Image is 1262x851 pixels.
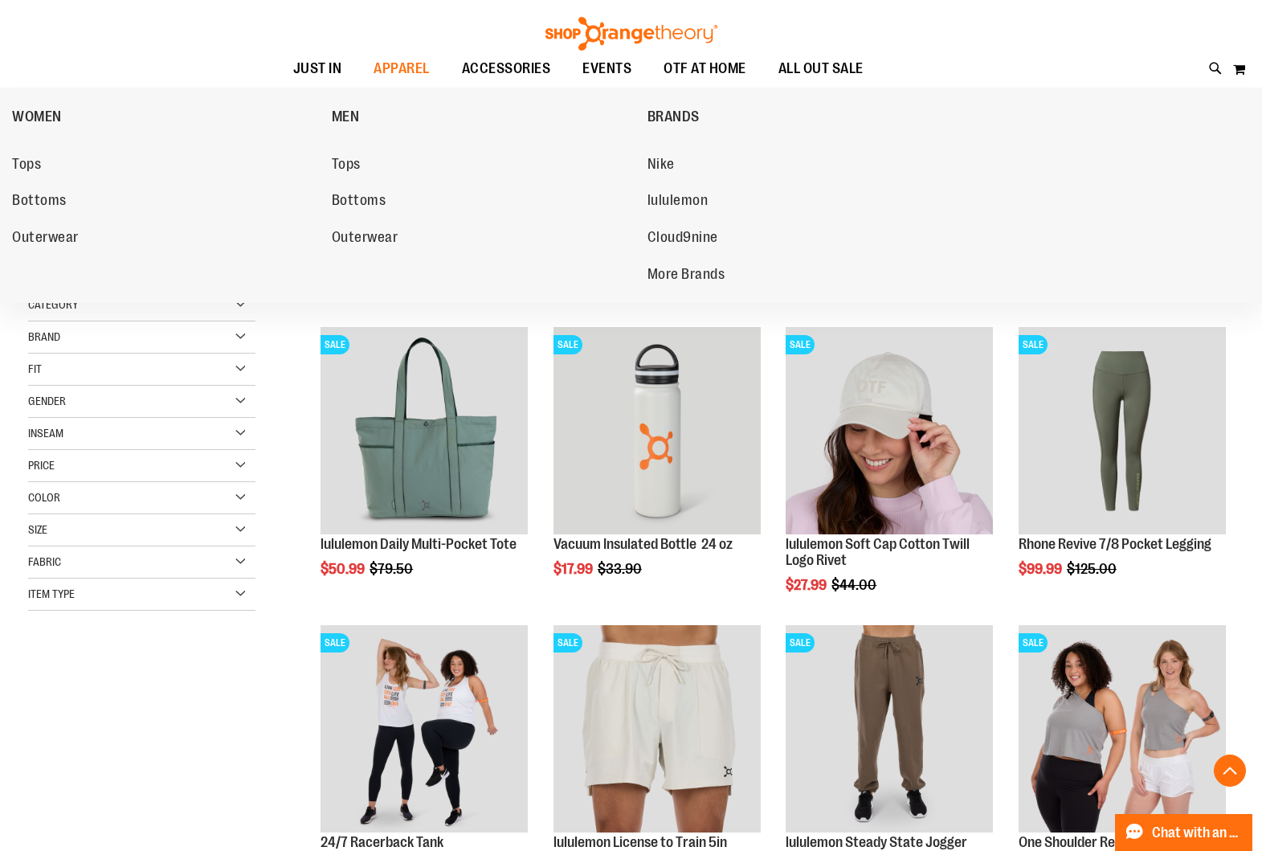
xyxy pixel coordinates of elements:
[321,536,517,552] a: lululemon Daily Multi-Pocket Tote
[647,266,725,286] span: More Brands
[553,536,733,552] a: Vacuum Insulated Bottle 24 oz
[332,192,386,212] span: Bottoms
[1214,755,1246,787] button: Back To Top
[664,51,746,87] span: OTF AT HOME
[321,335,349,354] span: SALE
[553,625,761,833] img: lululemon License to Train 5in Linerless Shorts
[1019,536,1211,552] a: Rhone Revive 7/8 Pocket Legging
[332,108,360,129] span: MEN
[553,625,761,835] a: lululemon License to Train 5in Linerless ShortsSALE
[321,633,349,653] span: SALE
[293,51,342,87] span: JUST IN
[28,523,47,536] span: Size
[1115,814,1253,851] button: Chat with an Expert
[786,327,993,537] a: OTF lululemon Soft Cap Cotton Twill Logo Rivet KhakiSALE
[786,327,993,534] img: OTF lululemon Soft Cap Cotton Twill Logo Rivet Khaki
[1019,561,1064,577] span: $99.99
[321,625,528,835] a: 24/7 Racerback TankSALE
[1019,625,1226,833] img: Main view of One Shoulder Recovery Tank
[553,633,582,653] span: SALE
[786,834,967,850] a: lululemon Steady State Jogger
[647,229,718,249] span: Cloud9nine
[332,229,398,249] span: Outerwear
[321,625,528,833] img: 24/7 Racerback Tank
[12,108,62,129] span: WOMEN
[553,335,582,354] span: SALE
[28,587,75,600] span: Item Type
[1019,335,1048,354] span: SALE
[553,327,761,537] a: Vacuum Insulated Bottle 24 ozSALE
[786,536,970,568] a: lululemon Soft Cap Cotton Twill Logo Rivet
[1067,561,1119,577] span: $125.00
[312,319,536,618] div: product
[1019,327,1226,537] a: Rhone Revive 7/8 Pocket LeggingSALE
[786,625,993,833] img: lululemon Steady State Jogger
[28,491,60,504] span: Color
[545,319,769,618] div: product
[321,327,528,537] a: lululemon Daily Multi-Pocket ToteSALE
[831,577,879,593] span: $44.00
[786,633,815,653] span: SALE
[462,51,551,87] span: ACCESSORIES
[321,327,528,534] img: lululemon Daily Multi-Pocket Tote
[778,51,864,87] span: ALL OUT SALE
[786,577,829,593] span: $27.99
[1011,319,1234,618] div: product
[553,327,761,534] img: Vacuum Insulated Bottle 24 oz
[1019,625,1226,835] a: Main view of One Shoulder Recovery TankSALE
[1152,825,1243,841] span: Chat with an Expert
[374,51,430,87] span: APPAREL
[12,229,79,249] span: Outerwear
[370,561,415,577] span: $79.50
[12,192,67,212] span: Bottoms
[778,319,1001,634] div: product
[332,156,361,176] span: Tops
[28,362,42,375] span: Fit
[28,298,78,311] span: Category
[647,108,700,129] span: BRANDS
[786,625,993,835] a: lululemon Steady State JoggerSALE
[28,427,63,440] span: Inseam
[12,156,41,176] span: Tops
[647,156,675,176] span: Nike
[647,192,709,212] span: lululemon
[1019,834,1185,850] a: One Shoulder Recovery Tank
[28,459,55,472] span: Price
[786,335,815,354] span: SALE
[28,330,60,343] span: Brand
[543,17,720,51] img: Shop Orangetheory
[553,561,595,577] span: $17.99
[1019,633,1048,653] span: SALE
[598,561,644,577] span: $33.90
[582,51,631,87] span: EVENTS
[321,834,443,850] a: 24/7 Racerback Tank
[1019,327,1226,534] img: Rhone Revive 7/8 Pocket Legging
[28,395,66,407] span: Gender
[321,561,367,577] span: $50.99
[28,555,61,568] span: Fabric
